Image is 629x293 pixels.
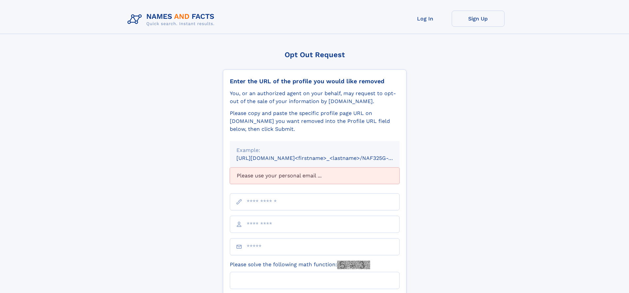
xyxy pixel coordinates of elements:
img: Logo Names and Facts [125,11,220,28]
div: Enter the URL of the profile you would like removed [230,78,400,85]
div: Please copy and paste the specific profile page URL on [DOMAIN_NAME] you want removed into the Pr... [230,109,400,133]
div: Opt Out Request [223,51,406,59]
div: Example: [236,146,393,154]
div: You, or an authorized agent on your behalf, may request to opt-out of the sale of your informatio... [230,90,400,105]
label: Please solve the following math function: [230,261,370,269]
div: Please use your personal email ... [230,167,400,184]
a: Sign Up [452,11,505,27]
small: [URL][DOMAIN_NAME]<firstname>_<lastname>/NAF325G-xxxxxxxx [236,155,412,161]
a: Log In [399,11,452,27]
